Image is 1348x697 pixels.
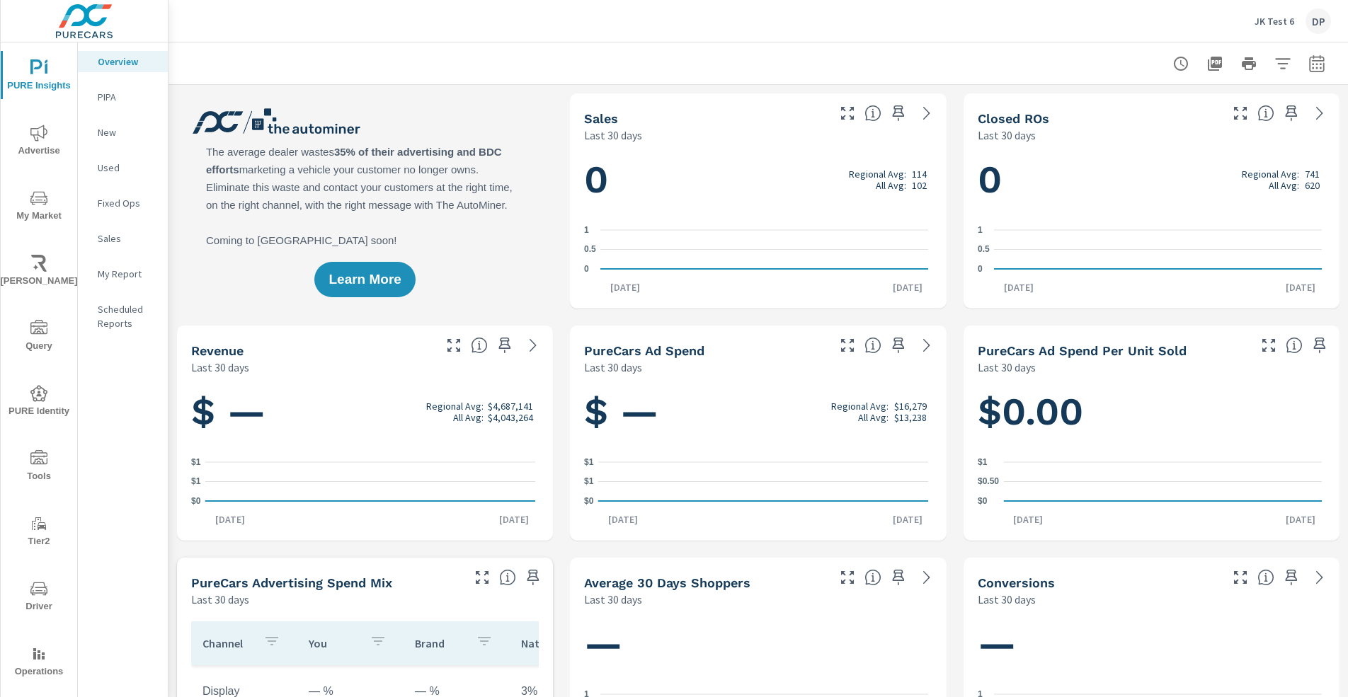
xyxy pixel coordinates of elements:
[849,168,906,180] p: Regional Avg:
[98,231,156,246] p: Sales
[978,620,1325,668] h1: —
[499,569,516,586] span: This table looks at how you compare to the amount of budget you spend per channel as opposed to y...
[1306,8,1331,34] div: DP
[1280,102,1303,125] span: Save this to your personalized report
[600,280,650,294] p: [DATE]
[493,334,516,357] span: Save this to your personalized report
[831,401,889,412] p: Regional Avg:
[858,412,889,423] p: All Avg:
[522,334,544,357] a: See more details in report
[329,273,401,286] span: Learn More
[78,192,168,214] div: Fixed Ops
[5,320,73,355] span: Query
[584,127,642,144] p: Last 30 days
[78,157,168,178] div: Used
[894,412,927,423] p: $13,238
[1257,569,1274,586] span: The number of dealer-specified goals completed by a visitor. [Source: This data is provided by th...
[314,262,415,297] button: Learn More
[522,566,544,589] span: Save this to your personalized report
[1201,50,1229,78] button: "Export Report to PDF"
[191,477,201,487] text: $1
[1305,180,1320,191] p: 620
[912,168,927,180] p: 114
[78,263,168,284] div: My Report
[894,401,927,412] p: $16,279
[1255,15,1294,28] p: JK Test 6
[912,180,927,191] p: 102
[521,636,571,650] p: National
[978,359,1036,376] p: Last 30 days
[98,267,156,281] p: My Report
[1242,168,1299,180] p: Regional Avg:
[5,645,73,680] span: Operations
[887,566,910,589] span: Save this to your personalized report
[98,90,156,104] p: PIPA
[5,190,73,224] span: My Market
[978,575,1055,590] h5: Conversions
[78,299,168,334] div: Scheduled Reports
[78,122,168,143] div: New
[309,636,358,650] p: You
[1257,334,1280,357] button: Make Fullscreen
[1308,566,1331,589] a: See more details in report
[5,125,73,159] span: Advertise
[1308,334,1331,357] span: Save this to your personalized report
[836,334,859,357] button: Make Fullscreen
[191,388,539,436] h1: $ —
[191,359,249,376] p: Last 30 days
[471,337,488,354] span: Total sales revenue over the selected date range. [Source: This data is sourced from the dealer’s...
[584,496,594,506] text: $0
[191,591,249,608] p: Last 30 days
[584,388,932,436] h1: $ —
[5,450,73,485] span: Tools
[915,334,938,357] a: See more details in report
[584,477,594,487] text: $1
[978,225,983,235] text: 1
[584,225,589,235] text: 1
[442,334,465,357] button: Make Fullscreen
[584,359,642,376] p: Last 30 days
[5,255,73,289] span: [PERSON_NAME]
[98,161,156,175] p: Used
[205,512,255,526] p: [DATE]
[598,512,648,526] p: [DATE]
[978,343,1187,358] h5: PureCars Ad Spend Per Unit Sold
[453,412,484,423] p: All Avg:
[191,343,244,358] h5: Revenue
[978,245,990,255] text: 0.5
[78,228,168,249] div: Sales
[836,566,859,589] button: Make Fullscreen
[98,54,156,69] p: Overview
[978,457,988,467] text: $1
[5,59,73,94] span: PURE Insights
[1269,50,1297,78] button: Apply Filters
[191,575,392,590] h5: PureCars Advertising Spend Mix
[1229,102,1252,125] button: Make Fullscreen
[1229,566,1252,589] button: Make Fullscreen
[488,401,533,412] p: $4,687,141
[1235,50,1263,78] button: Print Report
[471,566,493,589] button: Make Fullscreen
[78,86,168,108] div: PIPA
[1303,50,1331,78] button: Select Date Range
[978,591,1036,608] p: Last 30 days
[864,337,881,354] span: Total cost of media for all PureCars channels for the selected dealership group over the selected...
[584,457,594,467] text: $1
[978,477,999,487] text: $0.50
[1286,337,1303,354] span: Average cost of advertising per each vehicle sold at the dealer over the selected date range. The...
[978,156,1325,204] h1: 0
[5,385,73,420] span: PURE Identity
[191,457,201,467] text: $1
[1257,105,1274,122] span: Number of Repair Orders Closed by the selected dealership group over the selected time range. [So...
[883,512,932,526] p: [DATE]
[864,569,881,586] span: A rolling 30 day total of daily Shoppers on the dealership website, averaged over the selected da...
[584,156,932,204] h1: 0
[978,127,1036,144] p: Last 30 days
[584,111,618,126] h5: Sales
[1305,168,1320,180] p: 741
[584,620,932,668] h1: —
[1276,280,1325,294] p: [DATE]
[915,102,938,125] a: See more details in report
[978,111,1049,126] h5: Closed ROs
[864,105,881,122] span: Number of vehicles sold by the dealership over the selected date range. [Source: This data is sou...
